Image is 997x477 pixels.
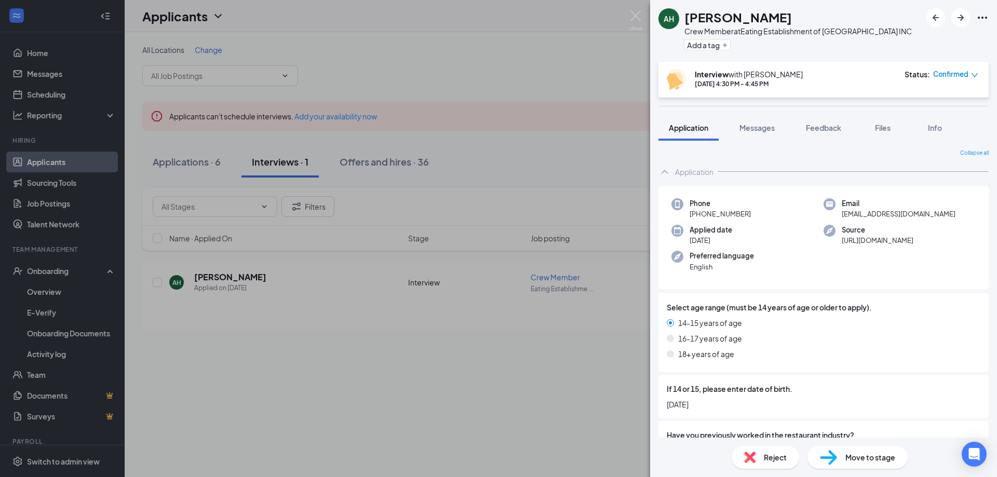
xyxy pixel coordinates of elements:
[678,333,742,344] span: 16-17 years of age
[695,70,729,79] b: Interview
[842,235,913,246] span: [URL][DOMAIN_NAME]
[678,348,734,360] span: 18+ years of age
[951,8,970,27] button: ArrowRight
[690,225,732,235] span: Applied date
[806,123,841,132] span: Feedback
[875,123,891,132] span: Files
[695,69,803,79] div: with [PERSON_NAME]
[675,167,713,177] div: Application
[678,317,742,329] span: 14-15 years of age
[976,11,989,24] svg: Ellipses
[690,235,732,246] span: [DATE]
[684,8,792,26] h1: [PERSON_NAME]
[928,123,942,132] span: Info
[695,79,803,88] div: [DATE] 4:30 PM - 4:45 PM
[690,198,751,209] span: Phone
[664,13,674,24] div: AH
[684,26,912,36] div: Crew Member at Eating Establishment of [GEOGRAPHIC_DATA] INC
[926,8,945,27] button: ArrowLeftNew
[690,209,751,219] span: [PHONE_NUMBER]
[669,123,708,132] span: Application
[905,69,930,79] div: Status :
[690,262,754,272] span: English
[842,209,955,219] span: [EMAIL_ADDRESS][DOMAIN_NAME]
[658,166,671,178] svg: ChevronUp
[933,69,968,79] span: Confirmed
[667,383,792,394] span: If 14 or 15, please enter date of birth.
[764,452,787,463] span: Reject
[962,442,987,467] div: Open Intercom Messenger
[667,429,854,441] span: Have you previously worked in the restaurant industry?
[690,251,754,261] span: Preferred language
[971,72,978,79] span: down
[960,149,989,157] span: Collapse all
[667,399,980,410] span: [DATE]
[954,11,967,24] svg: ArrowRight
[929,11,942,24] svg: ArrowLeftNew
[842,198,955,209] span: Email
[684,39,731,50] button: PlusAdd a tag
[845,452,895,463] span: Move to stage
[667,302,872,313] span: Select age range (must be 14 years of age or older to apply).
[739,123,775,132] span: Messages
[842,225,913,235] span: Source
[722,42,728,48] svg: Plus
